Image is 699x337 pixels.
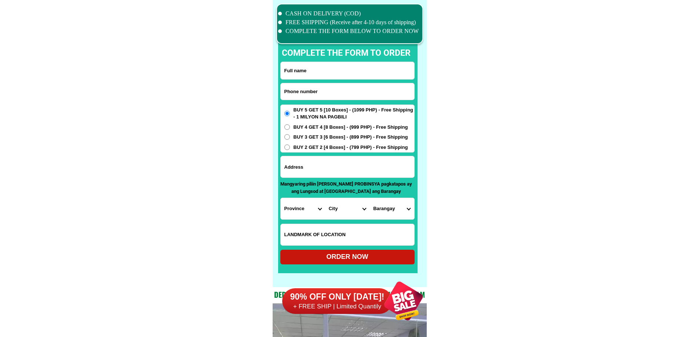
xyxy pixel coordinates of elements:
input: Input full_name [281,62,414,79]
h6: + FREE SHIP | Limited Quantily [282,303,392,311]
li: FREE SHIPPING (Receive after 4-10 days of shipping) [278,18,419,27]
input: Input LANDMARKOFLOCATION [281,224,414,245]
h6: 90% OFF ONLY [DATE]! [282,292,392,303]
p: complete the form to order [274,47,418,60]
input: BUY 4 GET 4 [8 Boxes] - (999 PHP) - Free Shipping [284,124,290,130]
span: BUY 5 GET 5 [10 Boxes] - (1099 PHP) - Free Shipping - 1 MILYON NA PAGBILI [294,106,414,121]
input: BUY 5 GET 5 [10 Boxes] - (1099 PHP) - Free Shipping - 1 MILYON NA PAGBILI [284,111,290,116]
select: Select district [325,198,369,219]
div: ORDER NOW [280,252,415,262]
select: Select province [281,198,325,219]
h2: Dedicated and professional consulting team [273,289,427,300]
li: CASH ON DELIVERY (COD) [278,9,419,18]
select: Select commune [369,198,414,219]
li: COMPLETE THE FORM BELOW TO ORDER NOW [278,27,419,36]
input: Input phone_number [281,83,414,100]
span: BUY 3 GET 3 [6 Boxes] - (899 PHP) - Free Shipping [294,133,408,141]
p: Mangyaring piliin [PERSON_NAME] PROBINSYA pagkatapos ay ang Lungsod at [GEOGRAPHIC_DATA] ang Bara... [280,180,412,195]
input: Input address [281,156,414,177]
input: BUY 2 GET 2 [4 Boxes] - (799 PHP) - Free Shipping [284,144,290,150]
input: BUY 3 GET 3 [6 Boxes] - (899 PHP) - Free Shipping [284,134,290,140]
span: BUY 2 GET 2 [4 Boxes] - (799 PHP) - Free Shipping [294,144,408,151]
span: BUY 4 GET 4 [8 Boxes] - (999 PHP) - Free Shipping [294,124,408,131]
